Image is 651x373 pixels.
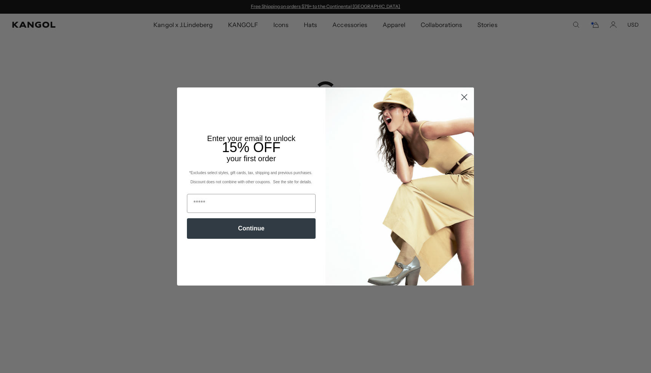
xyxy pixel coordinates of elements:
img: 93be19ad-e773-4382-80b9-c9d740c9197f.jpeg [325,87,474,285]
span: *Excludes select styles, gift cards, tax, shipping and previous purchases. Discount does not comb... [189,171,313,184]
span: Enter your email to unlock [207,134,295,143]
span: your first order [227,154,276,163]
button: Continue [187,218,316,239]
button: Close dialog [458,90,471,104]
span: 15% OFF [222,140,281,155]
input: Email [187,194,316,213]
